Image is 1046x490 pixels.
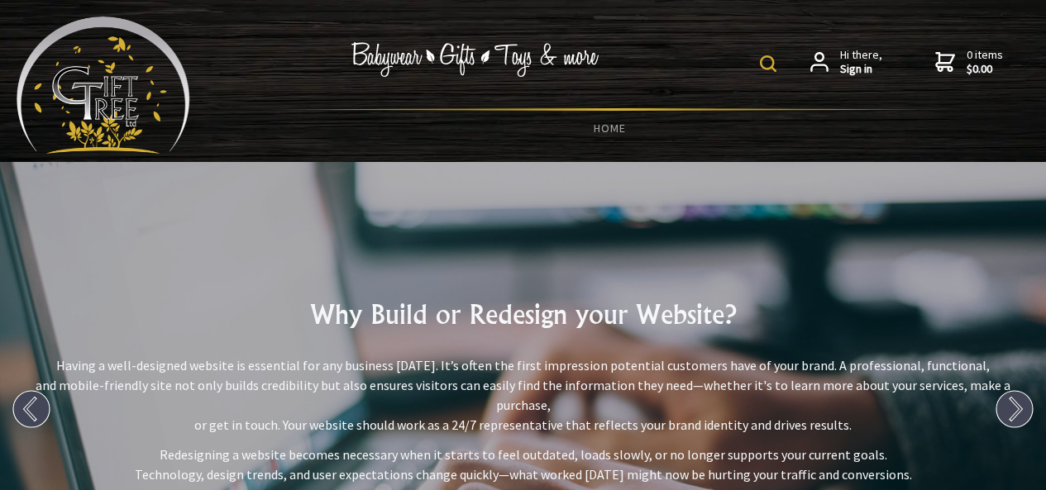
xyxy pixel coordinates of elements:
a: 0 items$0.00 [935,48,1003,77]
a: HOME [190,111,1029,145]
p: Having a well-designed website is essential for any business [DATE]. It’s often the first impress... [13,355,1033,435]
img: product search [760,55,776,72]
h2: Why Build or Redesign your Website? [13,294,1033,334]
img: Babyware - Gifts - Toys and more... [17,17,190,154]
span: 0 items [967,47,1003,77]
strong: Sign in [840,62,882,77]
strong: $0.00 [967,62,1003,77]
span: Hi there, [840,48,882,77]
img: Babywear - Gifts - Toys & more [351,42,599,77]
a: Hi there,Sign in [810,48,882,77]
